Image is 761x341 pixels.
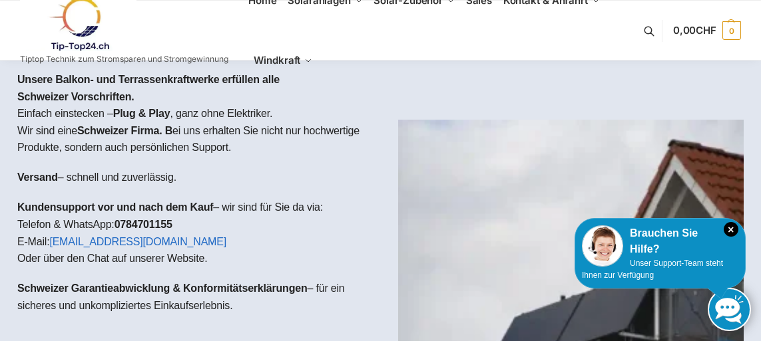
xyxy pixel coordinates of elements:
strong: Versand [17,171,58,183]
strong: Unsere Balkon- und Terrassenkraftwerke erfüllen alle Schweizer Vorschriften. [17,74,280,102]
i: Schließen [724,222,738,237]
span: Unser Support-Team steht Ihnen zur Verfügung [582,259,723,280]
a: Windkraft [248,31,318,90]
p: – für ein sicheres und unkompliziertes Einkaufserlebnis. [17,280,370,314]
span: 0 [722,21,741,40]
strong: Schweizer Garantieabwicklung & Konformitätserklärungen [17,283,308,294]
div: Brauchen Sie Hilfe? [582,225,738,257]
p: Wir sind eine ei uns erhalten Sie nicht nur hochwertige Produkte, sondern auch persönlichen Support. [17,122,370,156]
span: Windkraft [254,54,300,66]
strong: Plug & Play [113,108,170,119]
div: Einfach einstecken – , ganz ohne Elektriker. [7,60,381,338]
img: Customer service [582,225,623,267]
span: CHF [696,24,716,37]
a: 0,00CHF 0 [673,11,741,51]
a: [EMAIL_ADDRESS][DOMAIN_NAME] [49,236,226,247]
strong: 0784701155 [115,219,172,230]
p: – wir sind für Sie da via: Telefon & WhatsApp: E-Mail: Oder über den Chat auf unserer Website. [17,199,370,267]
p: Tiptop Technik zum Stromsparen und Stromgewinnung [20,55,228,63]
span: 0,00 [673,24,716,37]
p: – schnell und zuverlässig. [17,169,370,186]
strong: Kundensupport vor und nach dem Kauf [17,201,213,213]
strong: Schweizer Firma. B [77,125,172,136]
